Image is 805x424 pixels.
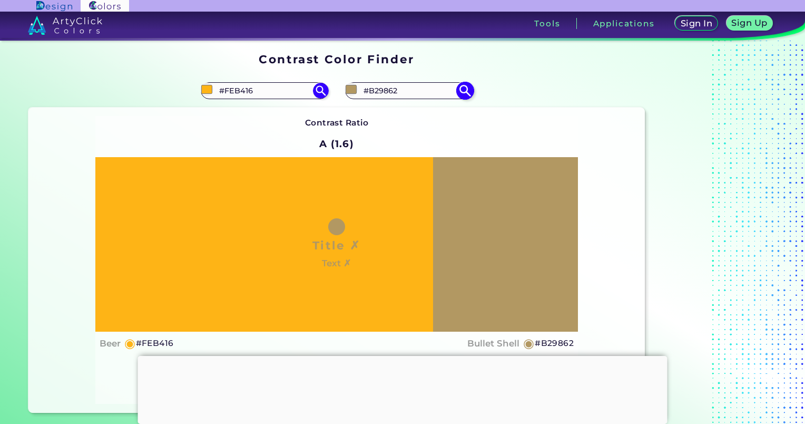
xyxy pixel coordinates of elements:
[136,336,174,350] h5: #FEB416
[215,83,313,98] input: type color 1..
[28,16,102,35] img: logo_artyclick_colors_white.svg
[729,17,770,30] a: Sign Up
[305,118,369,128] strong: Contrast Ratio
[456,81,474,100] img: icon search
[733,19,766,27] h5: Sign Up
[315,132,359,155] h2: A (1.6)
[467,336,519,351] h4: Bullet Shell
[534,20,560,27] h3: Tools
[138,356,667,421] iframe: Advertisement
[312,237,361,253] h1: Title ✗
[124,337,136,350] h5: ◉
[313,83,329,99] img: icon search
[682,20,711,27] h5: Sign In
[36,1,72,11] img: ArtyClick Design logo
[100,336,121,351] h4: Beer
[593,20,655,27] h3: Applications
[259,51,414,67] h1: Contrast Color Finder
[523,337,535,350] h5: ◉
[535,336,574,350] h5: #B29862
[360,83,458,98] input: type color 2..
[677,17,716,30] a: Sign In
[649,49,781,417] iframe: Advertisement
[322,256,351,271] h4: Text ✗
